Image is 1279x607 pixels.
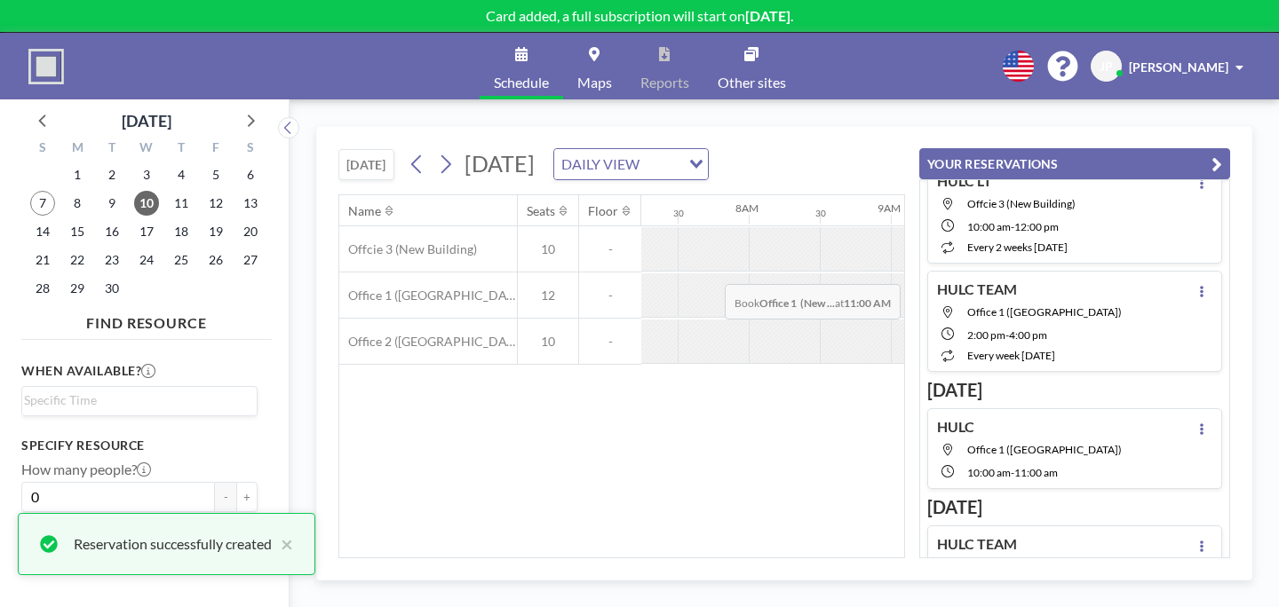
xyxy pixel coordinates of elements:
[348,203,381,219] div: Name
[1011,220,1014,233] span: -
[169,162,194,187] span: Thursday, September 4, 2025
[203,219,228,244] span: Friday, September 19, 2025
[577,75,612,90] span: Maps
[937,418,974,436] h4: HULC
[30,248,55,272] span: Sunday, September 21, 2025
[169,219,194,244] span: Thursday, September 18, 2025
[95,138,130,161] div: T
[967,220,1011,233] span: 10:00 AM
[1014,220,1059,233] span: 12:00 PM
[238,248,263,272] span: Saturday, September 27, 2025
[465,150,535,177] span: [DATE]
[99,248,124,272] span: Tuesday, September 23, 2025
[554,149,708,179] div: Search for option
[1129,59,1228,75] span: [PERSON_NAME]
[28,49,64,84] img: organization-logo
[238,219,263,244] span: Saturday, September 20, 2025
[21,438,258,453] h3: Specify resource
[203,191,228,216] span: Friday, September 12, 2025
[579,334,641,350] span: -
[878,201,901,215] div: 9AM
[203,162,228,187] span: Friday, September 5, 2025
[563,33,626,99] a: Maps
[238,191,263,216] span: Saturday, September 13, 2025
[122,108,171,133] div: [DATE]
[626,33,703,99] a: Reports
[927,496,1222,518] h3: [DATE]
[967,328,1005,342] span: 2:00 PM
[579,241,641,257] span: -
[745,7,790,24] b: [DATE]
[518,288,578,303] span: 12
[518,334,578,350] span: 10
[718,75,786,90] span: Other sites
[967,443,1122,456] span: Office 1 (New Building)
[74,533,272,555] div: Reservation successfully created
[215,482,236,512] button: -
[238,162,263,187] span: Saturday, September 6, 2025
[65,162,90,187] span: Monday, September 1, 2025
[967,305,1122,319] span: Office 1 (New Building)
[725,284,901,319] span: Book at
[1014,466,1058,479] span: 11:00 AM
[30,191,55,216] span: Sunday, September 7, 2025
[339,241,477,257] span: Offcie 3 (New Building)
[703,33,800,99] a: Other sites
[134,219,159,244] span: Wednesday, September 17, 2025
[30,219,55,244] span: Sunday, September 14, 2025
[518,241,578,257] span: 10
[99,191,124,216] span: Tuesday, September 9, 2025
[645,153,679,176] input: Search for option
[99,219,124,244] span: Tuesday, September 16, 2025
[735,201,759,215] div: 8AM
[60,138,95,161] div: M
[967,197,1076,210] span: Offcie 3 (New Building)
[640,75,689,90] span: Reports
[65,276,90,301] span: Monday, September 29, 2025
[844,296,891,310] b: 11:00 AM
[339,334,517,350] span: Office 2 ([GEOGRAPHIC_DATA])
[919,148,1230,179] button: YOUR RESERVATIONS
[759,296,835,310] b: Office 1 (New ...
[1005,328,1009,342] span: -
[272,533,293,555] button: close
[21,307,272,332] h4: FIND RESOURCE
[65,219,90,244] span: Monday, September 15, 2025
[494,75,549,90] span: Schedule
[967,466,1011,479] span: 10:00 AM
[558,153,643,176] span: DAILY VIEW
[673,208,684,219] div: 30
[1100,59,1113,75] span: JP
[203,248,228,272] span: Friday, September 26, 2025
[338,149,394,180] button: [DATE]
[163,138,198,161] div: T
[134,191,159,216] span: Wednesday, September 10, 2025
[26,138,60,161] div: S
[233,138,267,161] div: S
[967,240,1068,254] span: every 2 weeks [DATE]
[99,162,124,187] span: Tuesday, September 2, 2025
[236,482,258,512] button: +
[937,172,992,190] h4: HULC LT
[198,138,233,161] div: F
[30,276,55,301] span: Sunday, September 28, 2025
[480,33,563,99] a: Schedule
[815,208,826,219] div: 30
[169,191,194,216] span: Thursday, September 11, 2025
[99,276,124,301] span: Tuesday, September 30, 2025
[937,280,1017,298] h4: HULC TEAM
[937,535,1017,553] h4: HULC TEAM
[967,349,1055,362] span: every week [DATE]
[130,138,164,161] div: W
[527,203,555,219] div: Seats
[65,248,90,272] span: Monday, September 22, 2025
[169,248,194,272] span: Thursday, September 25, 2025
[588,203,618,219] div: Floor
[1011,466,1014,479] span: -
[21,461,151,478] label: How many people?
[134,162,159,187] span: Wednesday, September 3, 2025
[579,288,641,303] span: -
[339,288,517,303] span: Office 1 ([GEOGRAPHIC_DATA])
[24,390,247,410] input: Search for option
[22,387,257,414] div: Search for option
